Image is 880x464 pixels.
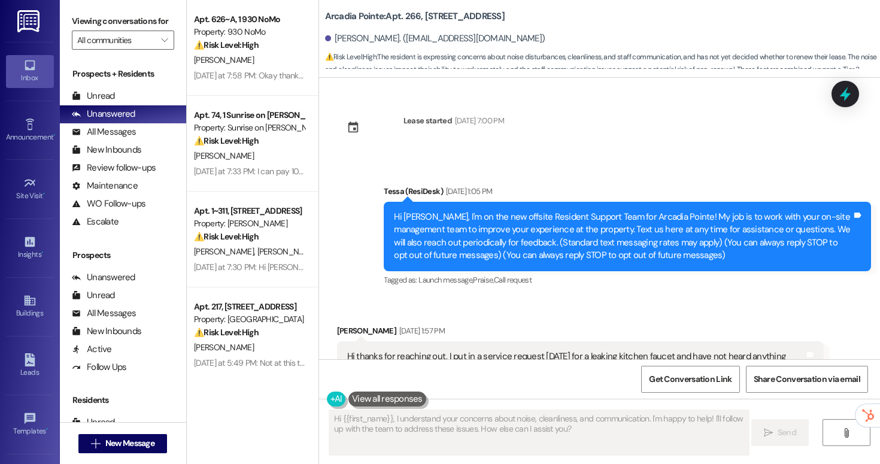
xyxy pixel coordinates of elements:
[6,290,54,323] a: Buildings
[6,350,54,382] a: Leads
[194,13,305,26] div: Apt. 626~A, 1 930 NoMo
[764,428,773,438] i: 
[842,428,851,438] i: 
[329,410,749,455] textarea: Hi {{first_name}}, I understand your concerns about noise, cleanliness, and communication. I'm ha...
[394,211,852,262] div: Hi [PERSON_NAME], I'm on the new offsite Resident Support Team for Arcadia Pointe! My job is to w...
[641,366,739,393] button: Get Conversation Link
[754,373,860,386] span: Share Conversation via email
[257,246,317,257] span: [PERSON_NAME]
[6,408,54,441] a: Templates •
[72,216,119,228] div: Escalate
[6,232,54,264] a: Insights •
[194,217,305,230] div: Property: [PERSON_NAME]
[384,271,871,289] div: Tagged as:
[77,31,155,50] input: All communities
[778,426,796,439] span: Send
[91,439,100,448] i: 
[78,434,167,453] button: New Message
[194,231,259,242] strong: ⚠️ Risk Level: High
[194,135,259,146] strong: ⚠️ Risk Level: High
[649,373,732,386] span: Get Conversation Link
[17,10,42,32] img: ResiDesk Logo
[72,307,136,320] div: All Messages
[60,68,186,80] div: Prospects + Residents
[72,416,115,429] div: Unread
[6,55,54,87] a: Inbox
[72,343,112,356] div: Active
[72,126,136,138] div: All Messages
[72,12,174,31] label: Viewing conversations for
[72,289,115,302] div: Unread
[194,246,257,257] span: [PERSON_NAME]
[194,122,305,134] div: Property: Sunrise on [PERSON_NAME]
[6,173,54,205] a: Site Visit •
[325,51,880,89] span: : The resident is expressing concerns about noise disturbances, cleanliness, and staff communicat...
[161,35,168,45] i: 
[60,249,186,262] div: Prospects
[194,313,305,326] div: Property: [GEOGRAPHIC_DATA]
[194,301,305,313] div: Apt. 217, [STREET_ADDRESS]
[751,419,809,446] button: Send
[72,144,141,156] div: New Inbounds
[46,425,48,433] span: •
[194,40,259,50] strong: ⚠️ Risk Level: High
[347,350,805,376] div: Hi thanks for reaching out, I put in a service request [DATE] for a leaking kitchen faucet and ha...
[403,114,453,127] div: Lease started
[194,342,254,353] span: [PERSON_NAME]
[452,114,504,127] div: [DATE] 7:00 PM
[194,150,254,161] span: [PERSON_NAME]
[72,325,141,338] div: New Inbounds
[473,275,493,285] span: Praise ,
[746,366,868,393] button: Share Conversation via email
[194,357,312,368] div: [DATE] at 5:49 PM: Not at this time
[41,248,43,257] span: •
[337,325,824,341] div: [PERSON_NAME]
[105,437,154,450] span: New Message
[72,361,127,374] div: Follow Ups
[418,275,473,285] span: Launch message ,
[443,185,493,198] div: [DATE] 1:05 PM
[72,90,115,102] div: Unread
[60,394,186,407] div: Residents
[72,108,135,120] div: Unanswered
[194,26,305,38] div: Property: 930 NoMo
[72,198,145,210] div: WO Follow-ups
[325,10,505,23] b: Arcadia Pointe: Apt. 266, [STREET_ADDRESS]
[384,185,871,202] div: Tessa (ResiDesk)
[43,190,45,198] span: •
[396,325,445,337] div: [DATE] 1:57 PM
[194,70,352,81] div: [DATE] at 7:58 PM: Okay thanks I appreciate it
[72,180,138,192] div: Maintenance
[194,327,259,338] strong: ⚠️ Risk Level: High
[194,205,305,217] div: Apt. 1~311, [STREET_ADDRESS]
[194,166,372,177] div: [DATE] at 7:33 PM: I can pay 1000 then pay the rest
[325,32,545,45] div: [PERSON_NAME]. ([EMAIL_ADDRESS][DOMAIN_NAME])
[72,162,156,174] div: Review follow-ups
[194,54,254,65] span: [PERSON_NAME]
[194,109,305,122] div: Apt. 74, 1 Sunrise on [PERSON_NAME]
[194,262,679,272] div: [DATE] at 7:30 PM: Hi [PERSON_NAME]. Sorry about the delay. We had a personal issue and we are wo...
[72,271,135,284] div: Unanswered
[494,275,532,285] span: Call request
[325,52,377,62] strong: ⚠️ Risk Level: High
[53,131,55,139] span: •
